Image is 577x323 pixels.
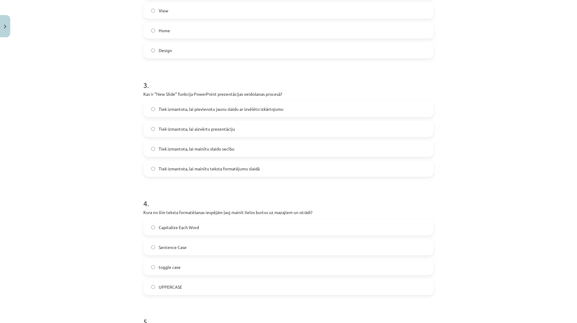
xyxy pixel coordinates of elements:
input: Sentence Case [151,245,155,249]
input: toggle case [151,265,155,269]
input: Capitalize Each Word [151,225,155,229]
span: UPPERCASE [159,284,182,290]
span: Tiek izmantota, lai mainītu teksta formatējumu slaidā [159,166,260,172]
input: Tiek izmantota, lai aizvērtu prezentāciju [151,127,155,131]
span: Sentence Case [159,244,187,250]
span: Home [159,27,170,34]
h1: 4 . [143,189,434,207]
input: Home [151,29,155,33]
p: Kura no šīm teksta formatēšanas iespējām ļauj mainīt lielos burtus uz mazajiem un otrādi? [143,209,434,216]
input: Design [151,48,155,52]
input: Tiek izmantota, lai mainītu slaidu secību [151,147,155,151]
input: UPPERCASE [151,285,155,289]
h1: 3 . [143,70,434,89]
span: toggle case [159,264,181,270]
img: icon-close-lesson-0947bae3869378f0d4975bcd49f059093ad1ed9edebbc8119c70593378902aed.svg [4,25,6,29]
span: View [159,8,168,14]
span: Capitalize Each Word [159,224,199,231]
p: Kas ir “New Slide” funkcija PowerPoint prezentācijas veidošanas procesā? [143,91,434,97]
span: Design [159,47,172,54]
span: Tiek izmantota, lai pievienotu jaunu slaidu ar izvēlēto izkārtojumu [159,106,283,112]
span: Tiek izmantota, lai mainītu slaidu secību [159,146,234,152]
input: Tiek izmantota, lai mainītu teksta formatējumu slaidā [151,167,155,171]
input: Tiek izmantota, lai pievienotu jaunu slaidu ar izvēlēto izkārtojumu [151,107,155,111]
span: Tiek izmantota, lai aizvērtu prezentāciju [159,126,235,132]
input: View [151,9,155,13]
